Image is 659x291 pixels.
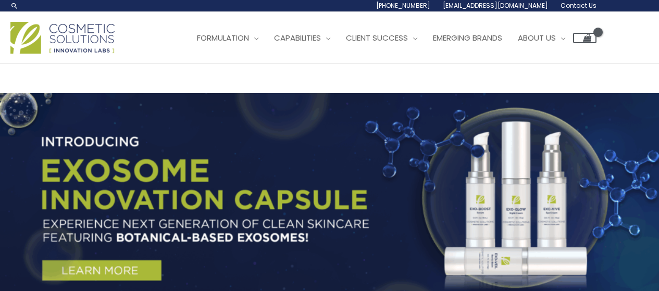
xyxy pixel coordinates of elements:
span: Emerging Brands [433,32,502,43]
a: About Us [510,22,573,54]
a: Emerging Brands [425,22,510,54]
a: Capabilities [266,22,338,54]
img: Cosmetic Solutions Logo [10,22,115,54]
a: Client Success [338,22,425,54]
span: Contact Us [561,1,596,10]
span: [PHONE_NUMBER] [376,1,430,10]
a: Search icon link [10,2,19,10]
span: Formulation [197,32,249,43]
a: Formulation [189,22,266,54]
span: Capabilities [274,32,321,43]
span: About Us [518,32,556,43]
span: Client Success [346,32,408,43]
nav: Site Navigation [181,22,596,54]
a: View Shopping Cart, empty [573,33,596,43]
span: [EMAIL_ADDRESS][DOMAIN_NAME] [443,1,548,10]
